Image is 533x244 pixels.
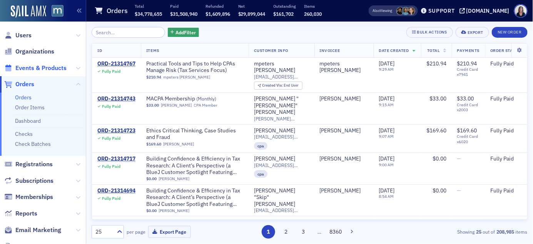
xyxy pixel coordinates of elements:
[457,134,480,144] span: Credit Card x6020
[97,155,135,162] div: ORD-21314717
[320,187,368,194] span: Skip Falatko
[457,48,480,53] span: Payments
[254,187,309,208] div: [PERSON_NAME] "Skip" [PERSON_NAME]
[15,209,37,218] span: Reports
[402,7,410,15] span: Margaret DeRoose
[97,127,135,134] a: ORD-21314723
[15,160,53,169] span: Registrations
[11,5,46,18] img: SailAMX
[146,187,243,208] span: Building Confidence & Efficiency in Tax Research: A Client’s Perspective (a BlueJ Customer Spotli...
[320,48,340,53] span: Invoicee
[254,219,295,226] a: [PERSON_NAME]
[406,27,453,38] button: Bulk Actions
[15,47,54,56] span: Organizations
[148,226,191,238] button: Export Page
[15,130,33,137] a: Checks
[146,127,243,141] span: Ethics Critical Thinking, Case Studies and Fraud
[15,104,45,111] a: Order Items
[492,27,528,38] button: New Order
[320,219,368,226] span: Matthew Pierorazio
[146,219,243,226] a: Finding Errors in Excel Spreadsheets
[320,60,368,74] span: mpeters Peters
[297,225,310,239] button: 3
[146,60,243,74] span: Practical Tools and Tips to Help CPAs Manage Risk (Tax Services Focus)
[97,60,135,67] a: ORD-21314767
[4,47,54,56] a: Organizations
[146,95,243,102] span: MACPA Membership
[433,155,446,162] span: $0.00
[274,11,294,17] span: $161,702
[407,7,415,15] span: Michelle Brown
[127,228,145,235] label: per page
[254,155,295,162] a: [PERSON_NAME]
[396,7,404,15] span: Lauren McDonough
[159,208,189,213] a: [PERSON_NAME]
[161,103,192,108] a: [PERSON_NAME]
[254,207,309,213] span: [EMAIL_ADDRESS][DOMAIN_NAME]
[254,74,309,80] span: [EMAIL_ADDRESS][DOMAIN_NAME]
[426,127,446,134] span: $169.60
[428,7,455,14] div: Support
[254,162,309,168] span: [EMAIL_ADDRESS][DOMAIN_NAME]
[135,11,162,17] span: $34,778,655
[194,103,218,108] div: CPA Member
[102,196,120,201] div: Fully Paid
[254,127,295,134] a: [PERSON_NAME]
[457,67,480,77] span: Credit Card x7941
[254,170,267,178] div: cpa
[262,225,275,239] button: 1
[254,82,302,90] div: Created Via: End User
[175,29,196,36] span: Add Filter
[159,176,189,181] a: [PERSON_NAME]
[146,75,161,80] span: $210.94
[320,127,368,134] span: Wayne Baldwin
[457,95,474,102] span: $33.00
[254,116,309,122] span: [PERSON_NAME][EMAIL_ADDRESS][DOMAIN_NAME]
[15,80,34,89] span: Orders
[417,30,447,34] div: Bulk Actions
[379,48,409,53] span: Date Created
[97,187,135,194] a: ORD-21314694
[320,155,368,162] span: Jason Schutz
[320,219,361,226] a: [PERSON_NAME]
[15,117,41,124] a: Dashboard
[320,127,361,134] a: [PERSON_NAME]
[4,193,53,201] a: Memberships
[146,155,243,176] a: Building Confidence & Efficiency in Tax Research: A Client’s Perspective (a BlueJ Customer Spotli...
[15,193,53,201] span: Memberships
[456,27,489,38] button: Export
[433,187,446,194] span: $0.00
[97,219,135,226] a: ORD-21314357
[457,102,480,112] span: Credit Card x2003
[320,60,368,74] div: mpeters [PERSON_NAME]
[320,95,361,102] a: [PERSON_NAME]
[320,155,361,162] a: [PERSON_NAME]
[429,95,446,102] span: $33.00
[490,48,520,53] span: Order Status
[206,11,230,17] span: $1,609,896
[135,3,162,9] p: Total
[163,142,194,147] a: [PERSON_NAME]
[97,48,102,53] span: ID
[373,8,380,13] div: Also
[254,134,309,140] span: [EMAIL_ADDRESS][DOMAIN_NAME]
[468,30,483,35] div: Export
[320,95,368,102] span: Dave Friedland
[466,7,510,14] div: [DOMAIN_NAME]
[492,28,528,35] a: New Order
[163,75,210,80] a: mpeters [PERSON_NAME]
[146,176,157,181] span: $0.00
[4,64,67,72] a: Events & Products
[379,187,395,194] span: [DATE]
[254,60,309,74] div: mpeters [PERSON_NAME]
[379,127,395,134] span: [DATE]
[427,48,440,53] span: Total
[102,136,120,141] div: Fully Paid
[52,5,63,17] img: SailAMX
